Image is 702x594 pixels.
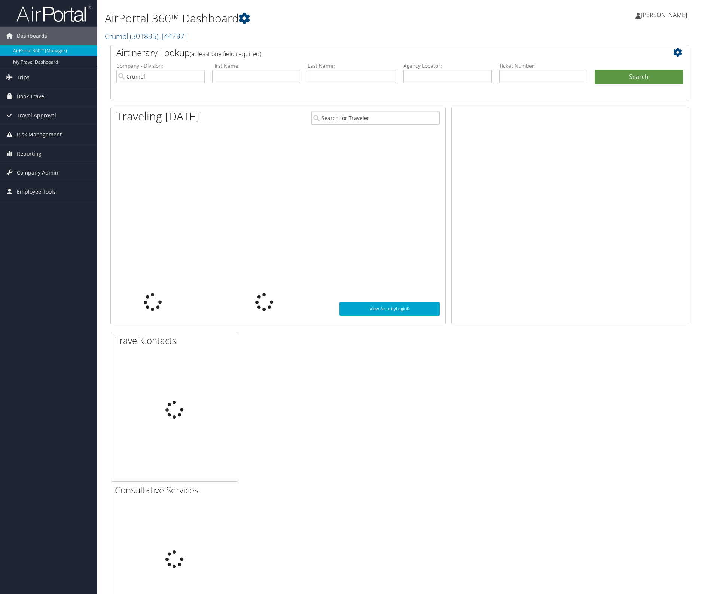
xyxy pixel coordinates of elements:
[190,50,261,58] span: (at least one field required)
[17,106,56,125] span: Travel Approval
[308,62,396,70] label: Last Name:
[17,163,58,182] span: Company Admin
[105,10,498,26] h1: AirPortal 360™ Dashboard
[17,125,62,144] span: Risk Management
[116,62,205,70] label: Company - Division:
[311,111,439,125] input: Search for Traveler
[17,87,46,106] span: Book Travel
[17,182,56,201] span: Employee Tools
[595,70,683,84] button: Search
[641,11,687,19] span: [PERSON_NAME]
[17,144,42,163] span: Reporting
[339,302,440,316] a: View SecurityLogic®
[635,4,695,26] a: [PERSON_NAME]
[116,46,635,59] h2: Airtinerary Lookup
[212,62,300,70] label: First Name:
[17,27,47,45] span: Dashboards
[116,108,199,124] h1: Traveling [DATE]
[403,62,492,70] label: Agency Locator:
[16,5,91,22] img: airportal-logo.png
[158,31,187,41] span: , [ 44297 ]
[115,334,238,347] h2: Travel Contacts
[499,62,587,70] label: Ticket Number:
[130,31,158,41] span: ( 301895 )
[17,68,30,87] span: Trips
[105,31,187,41] a: Crumbl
